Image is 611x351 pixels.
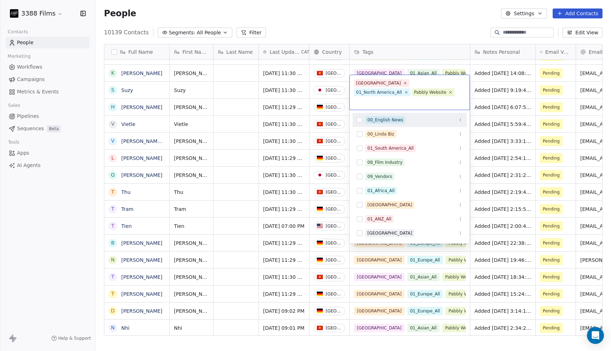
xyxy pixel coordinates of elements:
div: [GEOGRAPHIC_DATA] [367,202,412,208]
div: [GEOGRAPHIC_DATA] [356,80,401,86]
div: 01_North America_All [356,89,402,96]
div: Pabbly Website [414,89,447,96]
div: 00_English News [367,117,403,123]
div: 08_Film Industry [367,159,402,166]
div: [GEOGRAPHIC_DATA] [367,230,412,236]
div: 09_Vendors [367,173,392,180]
div: 01_South America_All [367,145,414,151]
div: 00_Linda Biz [367,131,394,137]
div: 01_ANZ_All [367,216,391,222]
div: 01_Africa_All [367,188,395,194]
